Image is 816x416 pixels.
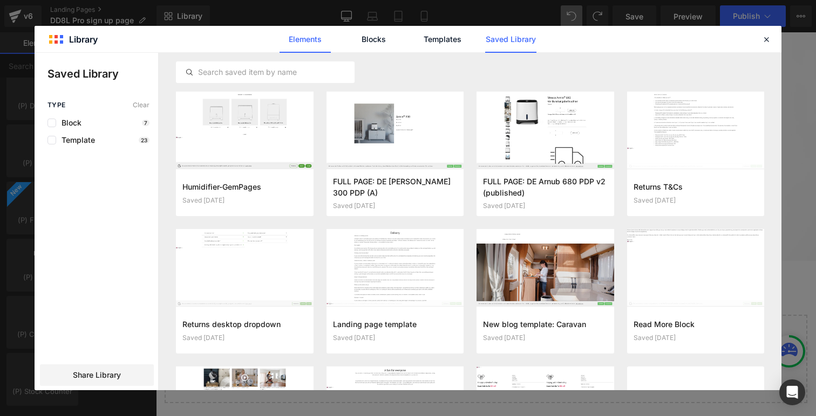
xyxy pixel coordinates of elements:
span: Template [56,136,95,144]
div: Open Intercom Messenger [779,379,805,405]
div: Saved [DATE] [333,334,458,342]
h3: Landing page template [333,318,458,330]
div: Saved [DATE] [483,202,608,210]
span: Type [47,101,66,109]
a: Elements [280,26,331,53]
h1: Sign up to be the first to know when our arrives. [360,70,539,121]
div: Saved [DATE] [483,334,608,342]
h3: FULL PAGE: DE Arnub 680 PDP v2 (published) [483,176,608,198]
div: Saved [DATE] [634,334,758,342]
input: Search saved item by name [176,66,354,79]
p: 23 [139,137,149,143]
strong: new sustainable, portable fan [360,88,505,119]
a: Templates [417,26,468,53]
h3: New blog template: Caravan [483,318,608,330]
div: Saved [DATE] [634,197,758,204]
h1: Feel that? There's a in the air. [360,8,599,59]
div: Saved [DATE] [333,202,458,210]
h3: Returns desktop dropdown [182,318,307,330]
a: Add Single Section [335,308,432,329]
i: change [372,33,444,59]
span: Block [56,119,81,127]
h3: Read More Block [634,318,758,330]
a: Saved Library [485,26,536,53]
p: Saved Library [47,66,158,82]
h3: FULL PAGE: DE [PERSON_NAME] 300 PDP (A) [333,176,458,198]
span: Share Library [73,370,121,380]
span: Clear [133,101,149,109]
p: 7 [142,120,149,126]
div: Saved [DATE] [182,197,307,204]
h3: Humidifier-GemPages [182,181,307,192]
div: Saved [DATE] [182,334,307,342]
a: Explore Blocks [229,308,326,329]
a: Blocks [348,26,399,53]
h3: Returns T&Cs [634,181,758,192]
p: or Drag & Drop elements from left sidebar [26,338,634,345]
